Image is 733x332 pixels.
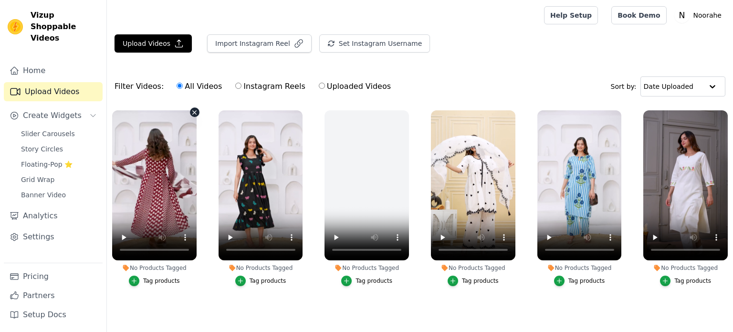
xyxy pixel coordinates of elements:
[674,277,711,285] div: Tag products
[544,6,598,24] a: Help Setup
[356,277,392,285] div: Tag products
[318,80,391,93] label: Uploaded Videos
[690,7,725,24] p: Noorahe
[462,277,499,285] div: Tag products
[448,276,499,286] button: Tag products
[319,34,430,53] button: Set Instagram Username
[537,264,622,272] div: No Products Tagged
[554,276,605,286] button: Tag products
[4,106,103,125] button: Create Widgets
[21,144,63,154] span: Story Circles
[4,82,103,101] a: Upload Videos
[143,277,180,285] div: Tag products
[235,83,241,89] input: Instagram Reels
[8,19,23,34] img: Vizup
[23,110,82,121] span: Create Widgets
[4,267,103,286] a: Pricing
[4,61,103,80] a: Home
[4,206,103,225] a: Analytics
[4,286,103,305] a: Partners
[177,83,183,89] input: All Videos
[235,276,286,286] button: Tag products
[325,264,409,272] div: No Products Tagged
[679,11,685,20] text: N
[115,34,192,53] button: Upload Videos
[21,160,73,169] span: Floating-Pop ⭐
[190,107,199,117] button: Video Delete
[207,34,312,53] button: Import Instagram Reel
[611,76,726,96] div: Sort by:
[319,83,325,89] input: Uploaded Videos
[15,127,103,140] a: Slider Carousels
[4,227,103,246] a: Settings
[21,129,75,139] span: Slider Carousels
[431,264,515,272] div: No Products Tagged
[250,277,286,285] div: Tag products
[115,75,396,97] div: Filter Videos:
[112,264,197,272] div: No Products Tagged
[219,264,303,272] div: No Products Tagged
[15,173,103,186] a: Grid Wrap
[15,188,103,202] a: Banner Video
[15,142,103,156] a: Story Circles
[21,175,54,184] span: Grid Wrap
[129,276,180,286] button: Tag products
[643,264,728,272] div: No Products Tagged
[176,80,222,93] label: All Videos
[21,190,66,200] span: Banner Video
[568,277,605,285] div: Tag products
[674,7,725,24] button: N Noorahe
[341,276,392,286] button: Tag products
[660,276,711,286] button: Tag products
[15,158,103,171] a: Floating-Pop ⭐
[611,6,666,24] a: Book Demo
[31,10,99,44] span: Vizup Shoppable Videos
[4,305,103,324] a: Setup Docs
[235,80,305,93] label: Instagram Reels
